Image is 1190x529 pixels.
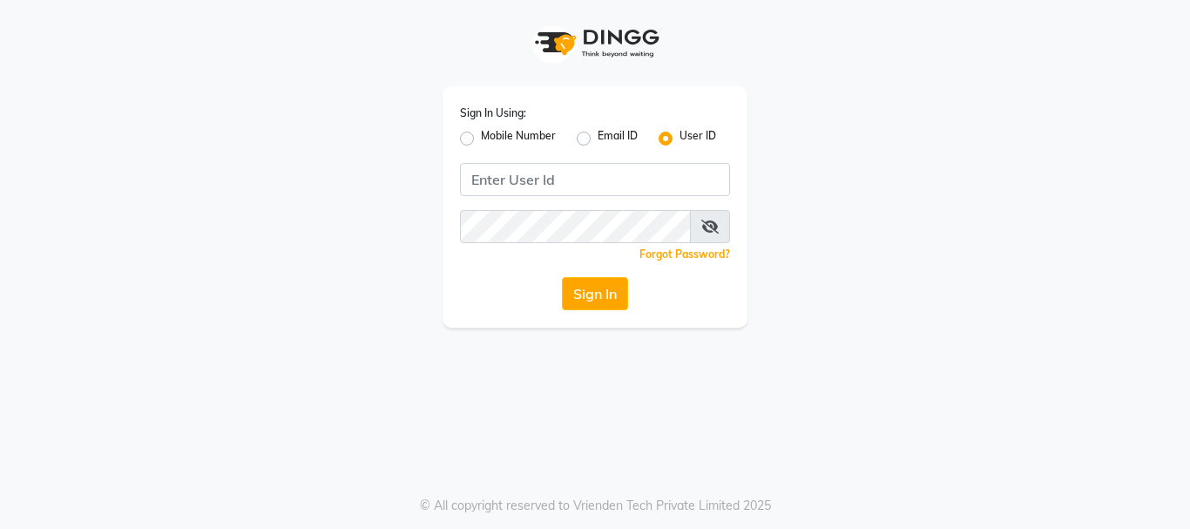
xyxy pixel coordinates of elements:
[680,128,716,149] label: User ID
[562,277,628,310] button: Sign In
[598,128,638,149] label: Email ID
[460,105,526,121] label: Sign In Using:
[525,17,665,69] img: logo1.svg
[460,210,691,243] input: Username
[639,248,730,261] a: Forgot Password?
[481,128,556,149] label: Mobile Number
[460,163,730,196] input: Username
